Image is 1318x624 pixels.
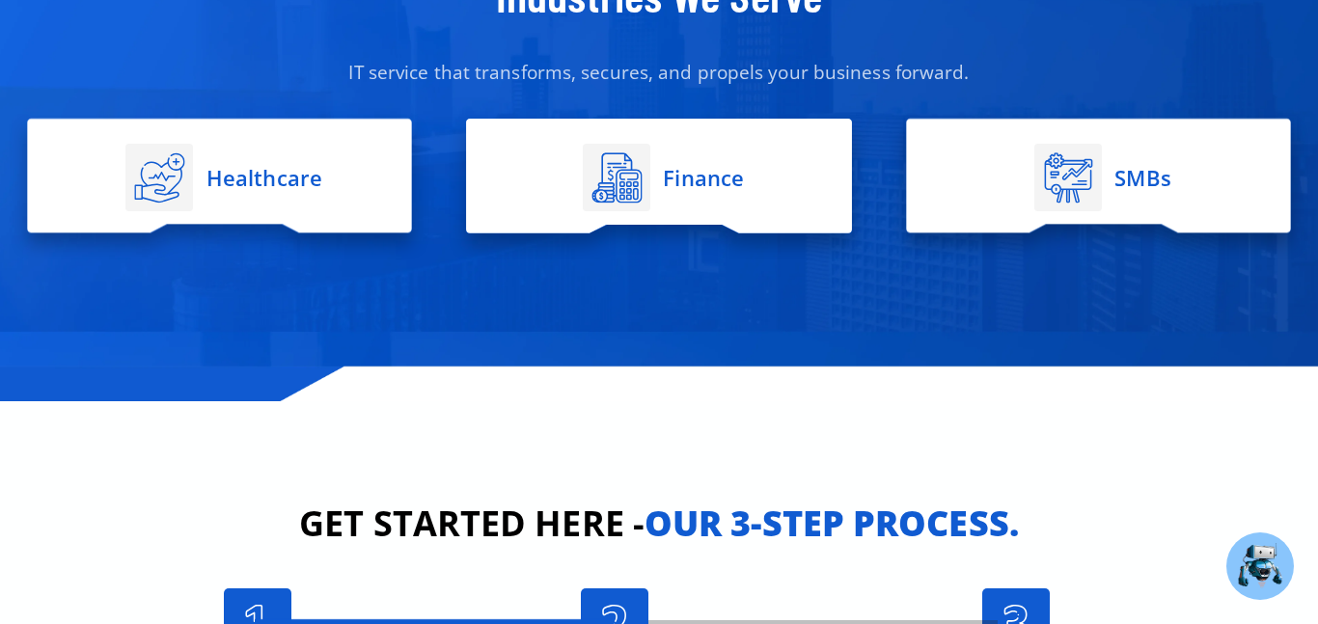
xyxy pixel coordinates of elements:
[645,500,1019,547] strong: Our 3-step process.
[90,498,1228,550] h2: Get started here -
[1110,168,1170,187] span: SMBs
[658,168,744,187] span: Finance
[202,168,322,187] span: Healthcare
